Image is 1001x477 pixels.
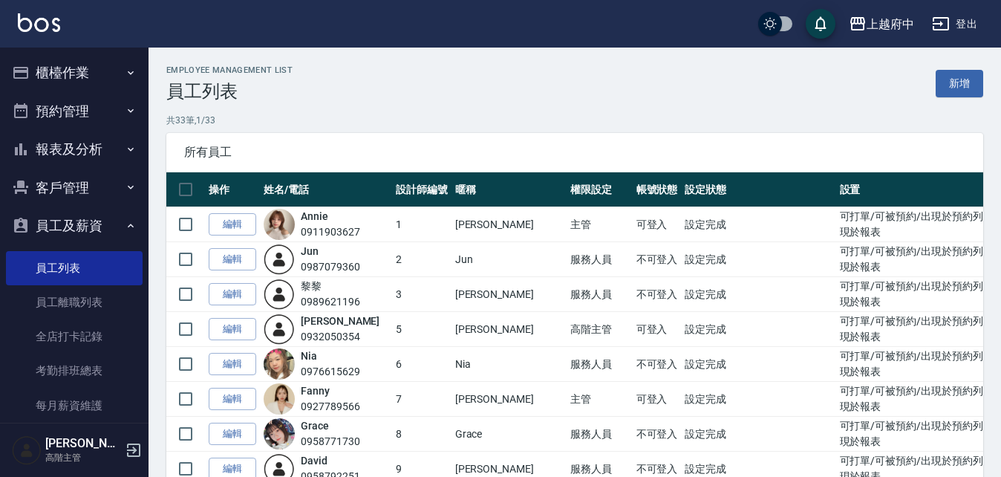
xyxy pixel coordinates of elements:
[567,312,633,347] td: 高階主管
[392,382,451,417] td: 7
[633,312,682,347] td: 可登入
[6,285,143,319] a: 員工離職列表
[681,242,835,277] td: 設定完成
[806,9,835,39] button: save
[926,10,983,38] button: 登出
[264,383,295,415] img: avatar.jpeg
[567,172,633,207] th: 權限設定
[936,70,983,97] a: 新增
[301,259,360,275] div: 0987079360
[264,418,295,450] img: avatar.jpeg
[681,277,835,312] td: 設定完成
[264,314,295,345] img: user-login-man-human-body-mobile-person-512.png
[6,92,143,131] button: 預約管理
[264,244,295,275] img: user-login-man-human-body-mobile-person-512.png
[301,224,360,240] div: 0911903627
[6,389,143,423] a: 每月薪資維護
[392,277,451,312] td: 3
[6,319,143,354] a: 全店打卡記錄
[567,417,633,452] td: 服務人員
[567,242,633,277] td: 服務人員
[166,114,983,127] p: 共 33 筆, 1 / 33
[301,420,329,432] a: Grace
[6,423,143,457] a: 薪資條
[301,455,327,467] a: David
[264,348,295,380] img: avatar.jpeg
[6,207,143,245] button: 員工及薪資
[451,417,567,452] td: Grace
[301,329,379,345] div: 0932050354
[45,436,121,451] h5: [PERSON_NAME]
[633,242,682,277] td: 不可登入
[18,13,60,32] img: Logo
[260,172,392,207] th: 姓名/電話
[392,417,451,452] td: 8
[451,172,567,207] th: 暱稱
[301,350,317,362] a: Nia
[184,145,965,160] span: 所有員工
[209,318,256,341] a: 編輯
[633,277,682,312] td: 不可登入
[6,354,143,388] a: 考勤排班總表
[209,423,256,446] a: 編輯
[301,399,360,415] div: 0927789566
[392,312,451,347] td: 5
[867,15,914,33] div: 上越府中
[451,382,567,417] td: [PERSON_NAME]
[166,65,293,75] h2: Employee Management List
[567,347,633,382] td: 服務人員
[451,277,567,312] td: [PERSON_NAME]
[843,9,920,39] button: 上越府中
[681,347,835,382] td: 設定完成
[205,172,260,207] th: 操作
[633,172,682,207] th: 帳號狀態
[681,312,835,347] td: 設定完成
[392,242,451,277] td: 2
[209,353,256,376] a: 編輯
[633,207,682,242] td: 可登入
[264,279,295,310] img: user-login-man-human-body-mobile-person-512.png
[209,213,256,236] a: 編輯
[301,294,360,310] div: 0989621196
[264,209,295,240] img: avatar.jpeg
[681,417,835,452] td: 設定完成
[301,385,330,397] a: Fanny
[451,347,567,382] td: Nia
[301,434,360,450] div: 0958771730
[45,451,121,464] p: 高階主管
[392,207,451,242] td: 1
[633,347,682,382] td: 不可登入
[6,169,143,207] button: 客戶管理
[166,81,293,102] h3: 員工列表
[6,251,143,285] a: 員工列表
[301,364,360,380] div: 0976615629
[301,315,379,327] a: [PERSON_NAME]
[12,435,42,465] img: Person
[392,347,451,382] td: 6
[209,283,256,306] a: 編輯
[301,245,319,257] a: Jun
[6,130,143,169] button: 報表及分析
[567,277,633,312] td: 服務人員
[392,172,451,207] th: 設計師編號
[301,280,322,292] a: 黎黎
[633,382,682,417] td: 可登入
[451,312,567,347] td: [PERSON_NAME]
[633,417,682,452] td: 不可登入
[681,172,835,207] th: 設定狀態
[451,207,567,242] td: [PERSON_NAME]
[301,210,328,222] a: Annie
[209,248,256,271] a: 編輯
[209,388,256,411] a: 編輯
[567,207,633,242] td: 主管
[451,242,567,277] td: Jun
[567,382,633,417] td: 主管
[681,382,835,417] td: 設定完成
[681,207,835,242] td: 設定完成
[6,53,143,92] button: 櫃檯作業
